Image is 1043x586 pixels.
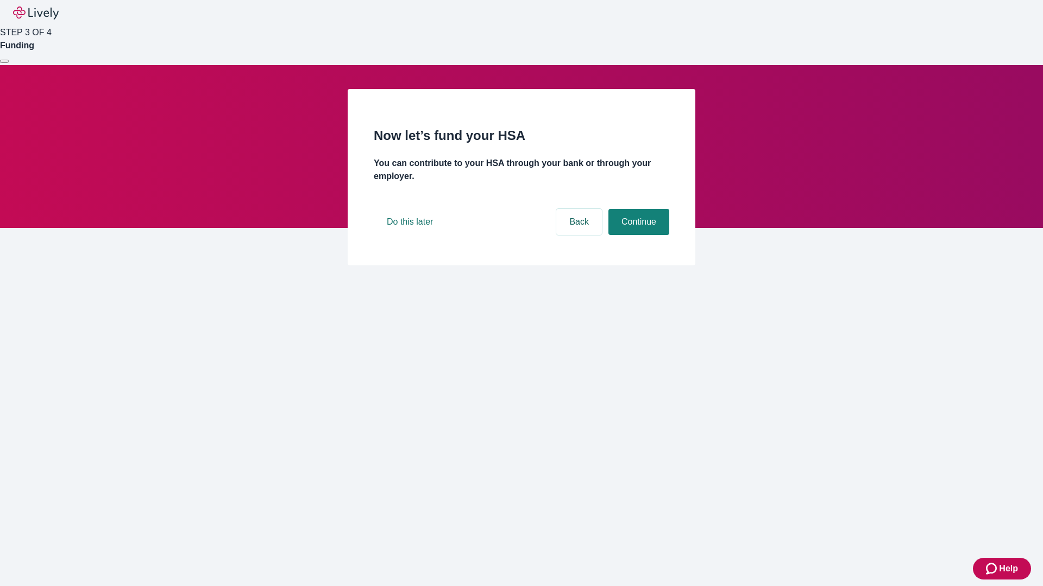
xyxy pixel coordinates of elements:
[556,209,602,235] button: Back
[13,7,59,20] img: Lively
[374,126,669,145] h2: Now let’s fund your HSA
[999,562,1018,575] span: Help
[986,562,999,575] svg: Zendesk support icon
[973,558,1031,579] button: Zendesk support iconHelp
[374,157,669,183] h4: You can contribute to your HSA through your bank or through your employer.
[608,209,669,235] button: Continue
[374,209,446,235] button: Do this later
